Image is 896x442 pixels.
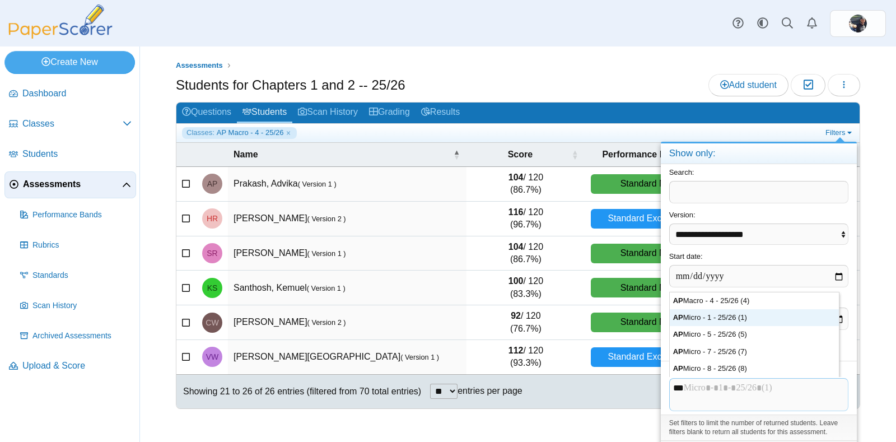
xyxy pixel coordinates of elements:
label: entries per page [458,386,522,396]
strong: AP [673,364,683,373]
b: 112 [508,346,524,355]
td: / 120 (96.7%) [466,202,585,236]
a: Grading [363,103,416,123]
div: Version: [661,207,857,248]
b: 92 [511,311,521,320]
a: Upload & Score [4,353,136,380]
b: 100 [508,276,524,286]
tags: ​ [669,378,848,411]
span: Kemuel Santhosh [207,284,218,292]
span: Scan History [32,300,132,311]
a: Classes [4,111,136,138]
span: Students [22,148,132,160]
label: Search: [669,168,694,176]
small: ( Version 2 ) [307,318,346,327]
div: Standard Exceeded [591,347,704,367]
a: Students [4,141,136,168]
span: Add student [720,80,777,90]
td: / 120 (76.7%) [466,305,585,340]
a: Rubrics [16,232,136,259]
td: / 120 (93.3%) [466,340,585,375]
span: Score : Activate to sort [572,143,578,166]
span: Name : Activate to invert sorting [453,143,460,166]
strong: AP [673,330,683,338]
td: Prakash, Advika [228,167,466,202]
strong: AP [673,313,683,322]
td: [PERSON_NAME][GEOGRAPHIC_DATA] [228,340,466,375]
div: Micro - 5 - 25/26 (5) [670,326,839,343]
a: Archived Assessments [16,323,136,350]
span: Victoria Wang [206,353,219,361]
span: Harish Ramakrishnan [207,215,218,222]
td: / 120 (86.7%) [466,167,585,202]
span: Claire Wang [206,319,218,327]
div: Macro - 4 - 25/26 (4) [670,292,839,309]
span: Standards [32,270,132,281]
span: Rubrics [32,240,132,251]
span: Archived Assessments [32,331,132,342]
b: 116 [508,207,524,217]
b: 104 [508,242,524,252]
b: 104 [508,173,524,182]
div: Micro - 7 - 25/26 (7) [670,343,839,360]
span: Assessments [176,61,223,69]
div: Standard Exceeded [591,209,704,229]
span: Assessments [23,178,122,190]
span: Dashboard [22,87,132,100]
a: Students [237,103,292,123]
span: Shrinidhi Reddy [207,249,217,257]
div: Micro - 8 - 25/26 (8) [670,360,839,377]
h1: Students for Chapters 1 and 2 -- 25/26 [176,76,405,95]
div: Standard Met [591,278,704,297]
a: Assessments [4,171,136,198]
a: ps.UbxoEbGB7O8jyuZL [830,10,886,37]
td: [PERSON_NAME] [228,202,466,236]
img: PaperScorer [4,4,116,39]
div: Classes: [661,361,857,415]
small: ( Version 1 ) [400,353,439,361]
td: / 120 (86.7%) [466,236,585,271]
div: Standard Met [591,244,704,263]
a: Standards [16,262,136,289]
a: Dashboard [4,81,136,108]
a: Classes: AP Macro - 4 - 25/26 [182,127,297,138]
td: / 120 (83.3%) [466,271,585,305]
small: ( Version 1 ) [298,180,337,188]
div: Start date: [661,248,857,291]
span: Classes: [186,128,214,138]
a: Filters [823,127,857,138]
a: Create New [4,51,135,73]
a: Alerts [800,11,824,36]
div: Micro - 1 - 25/26 (1) [670,309,839,326]
span: Score [508,150,533,159]
div: Standard Met [591,174,704,194]
td: [PERSON_NAME] [228,236,466,271]
small: ( Version 1 ) [307,284,346,292]
a: Add student [708,74,788,96]
a: Questions [176,103,237,123]
h4: Show only: [661,143,857,164]
a: Performance Bands [16,202,136,229]
strong: AP [673,296,683,305]
span: Performance Bands [32,210,132,221]
a: Scan History [16,292,136,319]
div: Set filters to limit the number of returned students. Leave filters blank to return all students ... [661,415,857,441]
span: Advika Prakash [207,180,218,188]
small: ( Version 1 ) [307,249,346,258]
a: Scan History [292,103,363,123]
div: End date: [661,291,857,333]
span: Performance band [602,150,680,159]
span: AP Macro - 4 - 25/26 [217,128,284,138]
a: PaperScorer [4,31,116,40]
strong: AP [673,347,683,356]
a: Results [416,103,465,123]
a: Assessments [173,59,226,73]
span: Classes [22,118,123,130]
span: Name [234,150,258,159]
small: ( Version 2 ) [307,215,346,223]
div: Showing 21 to 26 of 26 entries (filtered from 70 total entries) [176,375,421,408]
td: Santhosh, Kemuel [228,271,466,305]
div: Standard Met [591,313,704,332]
span: Upload & Score [22,360,132,372]
span: Max Newill [849,15,867,32]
